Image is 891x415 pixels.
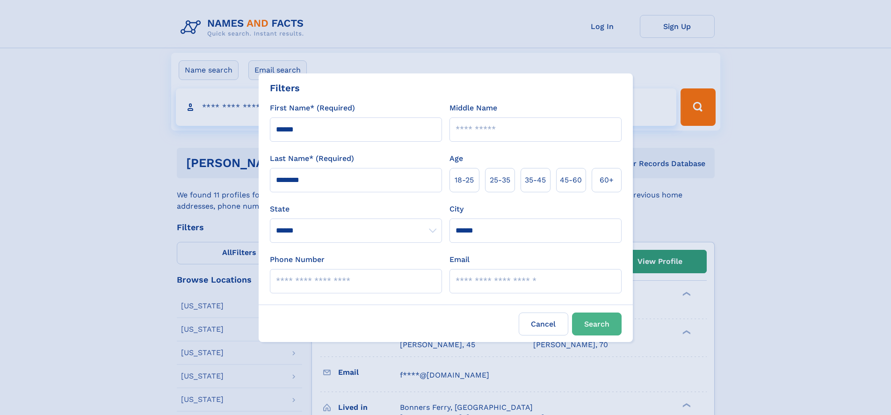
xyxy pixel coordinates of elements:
[572,313,622,335] button: Search
[455,175,474,186] span: 18‑25
[270,254,325,265] label: Phone Number
[449,204,464,215] label: City
[525,175,546,186] span: 35‑45
[270,204,442,215] label: State
[449,102,497,114] label: Middle Name
[270,102,355,114] label: First Name* (Required)
[600,175,614,186] span: 60+
[560,175,582,186] span: 45‑60
[449,153,463,164] label: Age
[270,81,300,95] div: Filters
[490,175,510,186] span: 25‑35
[270,153,354,164] label: Last Name* (Required)
[449,254,470,265] label: Email
[519,313,568,335] label: Cancel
